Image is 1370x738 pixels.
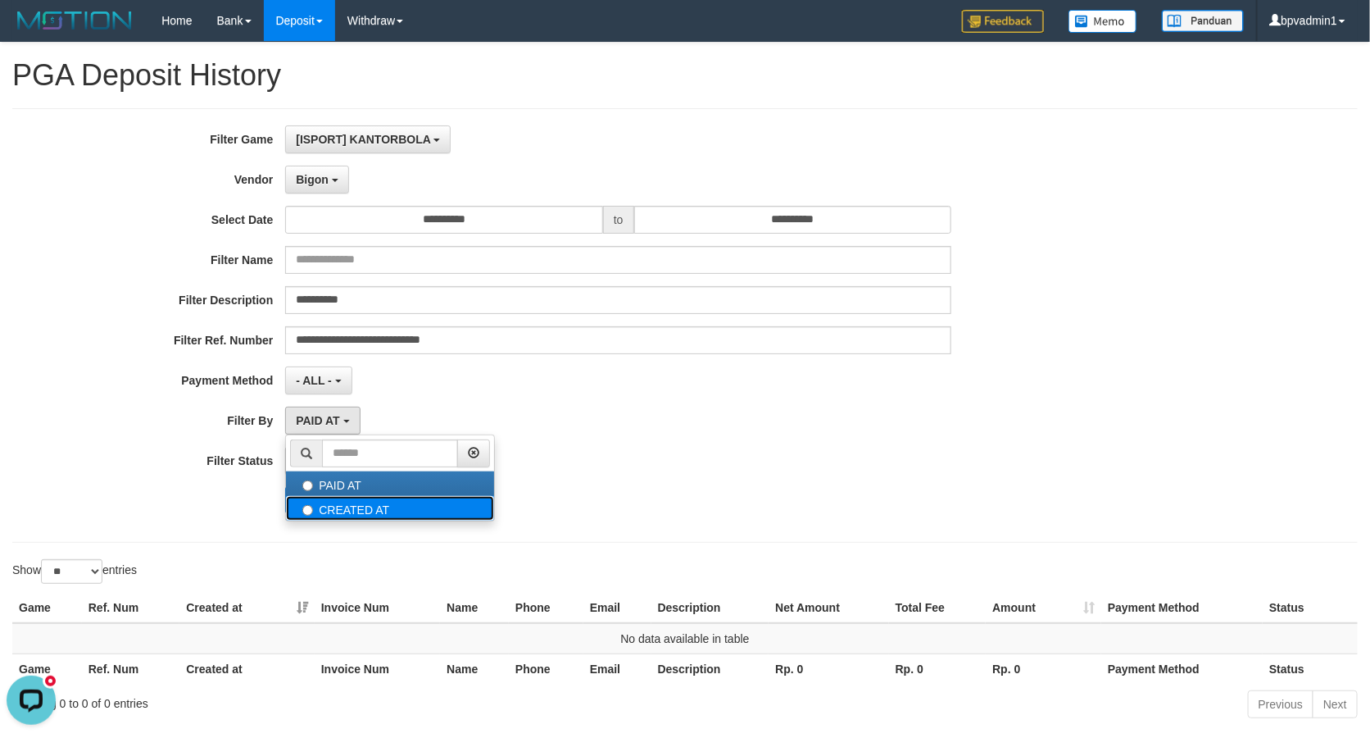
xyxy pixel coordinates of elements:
th: Invoice Num [315,654,440,684]
span: PAID AT [296,414,339,427]
span: [ISPORT] KANTORBOLA [296,133,430,146]
h1: PGA Deposit History [12,59,1358,92]
span: Bigon [296,173,329,186]
th: Created at [179,654,315,684]
div: new message indicator [43,4,58,20]
th: Description [651,654,769,684]
th: Rp. 0 [769,654,889,684]
label: Show entries [12,559,137,584]
span: to [603,206,634,234]
th: Ref. Num [82,654,180,684]
img: Button%20Memo.svg [1068,10,1137,33]
select: Showentries [41,559,102,584]
th: Email [583,593,651,623]
th: Rp. 0 [889,654,987,684]
button: Open LiveChat chat widget [7,7,56,56]
th: Total Fee [889,593,987,623]
th: Net Amount [769,593,889,623]
th: Name [440,593,509,623]
th: Rp. 0 [986,654,1101,684]
th: Ref. Num [82,593,180,623]
a: Next [1313,690,1358,718]
th: Game [12,654,82,684]
button: PAID AT [285,407,360,435]
th: Created at: activate to sort column ascending [179,593,315,623]
button: [ISPORT] KANTORBOLA [285,125,451,153]
td: No data available in table [12,623,1358,654]
a: Previous [1248,690,1313,718]
th: Status [1263,654,1358,684]
span: - ALL - [296,374,332,387]
button: - ALL - [285,367,352,394]
th: Phone [509,654,583,684]
label: CREATED AT [286,496,494,521]
th: Email [583,654,651,684]
img: panduan.png [1162,10,1244,32]
th: Phone [509,593,583,623]
img: MOTION_logo.png [12,8,137,33]
img: Feedback.jpg [962,10,1044,33]
th: Amount: activate to sort column ascending [986,593,1101,623]
th: Payment Method [1101,654,1263,684]
div: Showing 0 to 0 of 0 entries [12,689,559,712]
button: Bigon [285,166,349,194]
th: Name [440,654,509,684]
label: PAID AT [286,471,494,496]
th: Status [1263,593,1358,623]
th: Game [12,593,82,623]
th: Payment Method [1101,593,1263,623]
th: Invoice Num [315,593,440,623]
th: Description [651,593,769,623]
input: PAID AT [302,481,313,491]
input: CREATED AT [302,505,313,516]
